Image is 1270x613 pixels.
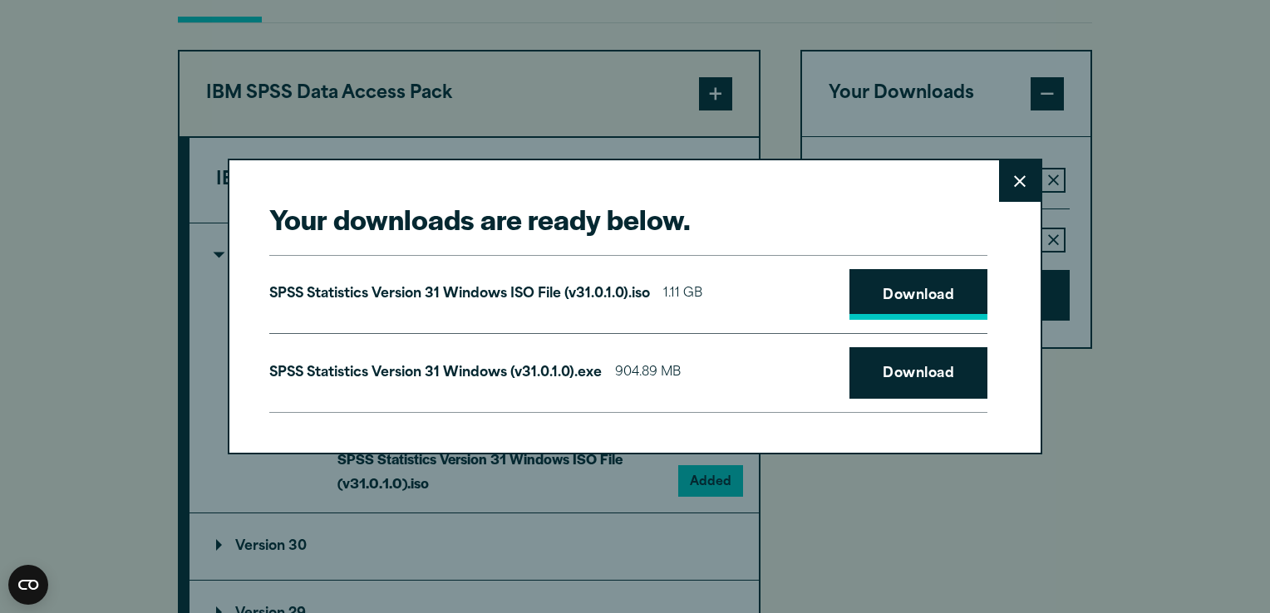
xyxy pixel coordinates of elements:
[663,282,702,306] span: 1.11 GB
[269,282,650,306] p: SPSS Statistics Version 31 Windows ISO File (v31.0.1.0).iso
[8,565,48,605] button: Open CMP widget
[269,361,602,385] p: SPSS Statistics Version 31 Windows (v31.0.1.0).exe
[849,347,987,399] a: Download
[269,200,987,238] h2: Your downloads are ready below.
[615,361,681,385] span: 904.89 MB
[849,269,987,321] a: Download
